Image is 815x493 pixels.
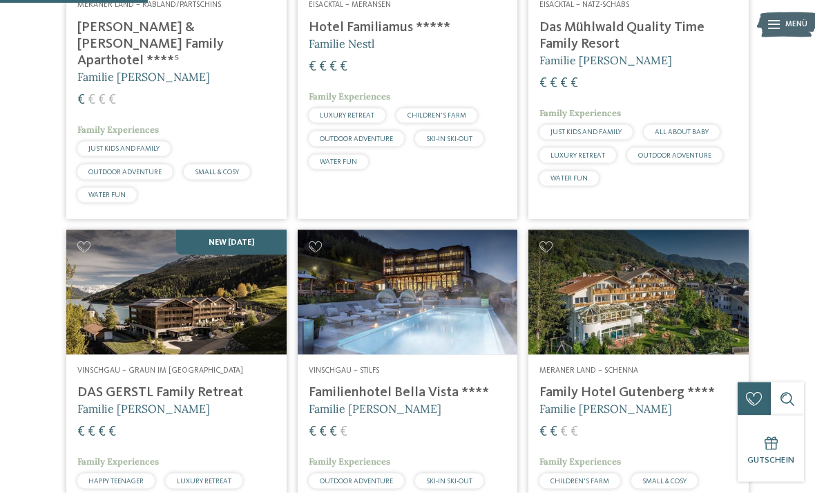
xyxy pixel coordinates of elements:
[539,107,621,119] span: Family Experiences
[98,93,106,107] span: €
[550,175,588,182] span: WATER FUN
[320,478,393,485] span: OUTDOOR ADVENTURE
[550,77,557,91] span: €
[309,1,391,9] span: Eisacktal – Meransen
[320,158,357,165] span: WATER FUN
[539,366,638,375] span: Meraner Land – Schenna
[309,60,316,74] span: €
[88,145,160,152] span: JUST KIDS AND FAMILY
[642,478,687,485] span: SMALL & COSY
[539,19,738,53] h4: Das Mühlwald Quality Time Family Resort
[66,230,287,354] img: Familienhotels gesucht? Hier findet ihr die besten!
[426,136,472,142] span: SKI-IN SKI-OUT
[88,192,126,198] span: WATER FUN
[195,169,239,176] span: SMALL & COSY
[98,425,106,439] span: €
[550,425,557,439] span: €
[340,60,347,74] span: €
[88,425,95,439] span: €
[528,230,749,354] img: Family Hotel Gutenberg ****
[309,384,507,401] h4: Familienhotel Bella Vista ****
[539,456,621,467] span: Family Experiences
[319,425,327,439] span: €
[539,77,547,91] span: €
[108,93,116,107] span: €
[77,93,85,107] span: €
[309,456,390,467] span: Family Experiences
[539,1,629,9] span: Eisacktal – Natz-Schabs
[309,91,390,102] span: Family Experiences
[77,384,276,401] h4: DAS GERSTL Family Retreat
[77,425,85,439] span: €
[539,384,738,401] h4: Family Hotel Gutenberg ****
[108,425,116,439] span: €
[309,425,316,439] span: €
[77,402,210,416] span: Familie [PERSON_NAME]
[655,129,709,136] span: ALL ABOUT BABY
[550,152,605,159] span: LUXURY RETREAT
[426,478,472,485] span: SKI-IN SKI-OUT
[77,366,243,375] span: Vinschgau – Graun im [GEOGRAPHIC_DATA]
[638,152,711,159] span: OUTDOOR ADVENTURE
[320,112,374,119] span: LUXURY RETREAT
[550,478,609,485] span: CHILDREN’S FARM
[320,136,393,142] span: OUTDOOR ADVENTURE
[298,230,518,354] img: Familienhotels gesucht? Hier findet ihr die besten!
[77,124,159,136] span: Family Experiences
[340,425,347,439] span: €
[319,60,327,74] span: €
[77,70,210,84] span: Familie [PERSON_NAME]
[309,37,374,50] span: Familie Nestl
[77,19,276,69] h4: [PERSON_NAME] & [PERSON_NAME] Family Aparthotel ****ˢ
[88,478,144,485] span: HAPPY TEENAGER
[539,53,672,67] span: Familie [PERSON_NAME]
[329,60,337,74] span: €
[570,425,578,439] span: €
[309,366,379,375] span: Vinschgau – Stilfs
[539,402,672,416] span: Familie [PERSON_NAME]
[329,425,337,439] span: €
[77,1,221,9] span: Meraner Land – Rabland/Partschins
[560,77,568,91] span: €
[407,112,466,119] span: CHILDREN’S FARM
[560,425,568,439] span: €
[570,77,578,91] span: €
[177,478,231,485] span: LUXURY RETREAT
[88,169,162,176] span: OUTDOOR ADVENTURE
[738,416,804,482] a: Gutschein
[747,456,794,465] span: Gutschein
[88,93,95,107] span: €
[550,129,622,136] span: JUST KIDS AND FAMILY
[77,456,159,467] span: Family Experiences
[309,402,441,416] span: Familie [PERSON_NAME]
[539,425,547,439] span: €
